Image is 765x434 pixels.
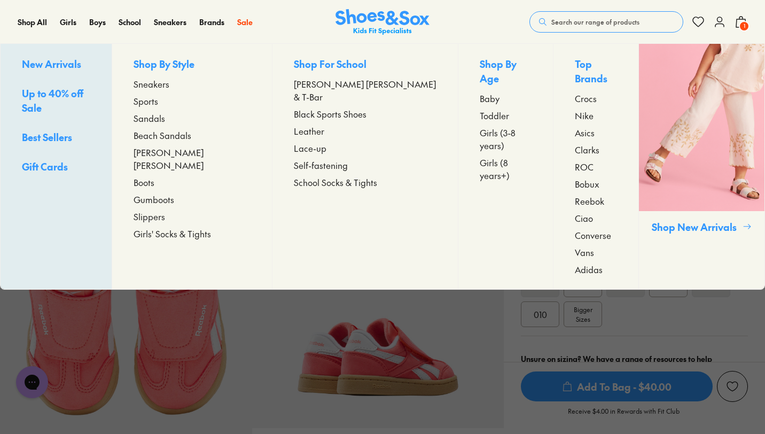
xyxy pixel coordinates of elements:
span: ROC [575,160,594,173]
span: Up to 40% off Sale [22,87,83,114]
a: Nike [575,109,618,122]
a: Leather [294,125,436,137]
a: Toddler [480,109,531,122]
span: Beach Sandals [134,129,191,142]
a: Bobux [575,177,618,190]
span: Nike [575,109,594,122]
a: Shop New Arrivals [638,44,764,289]
span: Bobux [575,177,599,190]
img: SNS_WEBASSETS_CollectionHero_Shop_Girls_1280x1600_1.png [639,44,764,211]
a: ROC [575,160,618,173]
span: Ciao [575,212,593,224]
span: Girls [60,17,76,27]
a: Beach Sandals [134,129,251,142]
a: Girls [60,17,76,28]
a: Girls (8 years+) [480,156,531,182]
span: Gumboots [134,193,174,206]
span: Sandals [134,112,165,125]
a: Shop All [18,17,47,28]
span: Shop All [18,17,47,27]
span: Boys [89,17,106,27]
span: School Socks & Tights [294,176,377,189]
button: Search our range of products [529,11,683,33]
span: School [119,17,141,27]
span: 1 [739,21,750,32]
a: Girls (3-8 years) [480,126,531,152]
span: Baby [480,92,499,105]
span: Search our range of products [551,17,639,27]
a: [PERSON_NAME] [PERSON_NAME] & T-Bar [294,77,436,103]
button: Add to Wishlist [717,371,748,402]
img: SNS_Logo_Responsive.svg [335,9,430,35]
a: Ciao [575,212,618,224]
span: Adidas [575,263,603,276]
span: Slippers [134,210,165,223]
span: Sneakers [134,77,169,90]
p: Top Brands [575,57,618,88]
span: 010 [534,308,547,321]
a: Best Sellers [22,130,90,146]
span: Crocs [575,92,597,105]
a: Boots [134,176,251,189]
img: 7-526702_1 [252,176,504,429]
span: Vans [575,246,594,259]
span: Black Sports Shoes [294,107,366,120]
span: Sneakers [154,17,186,27]
p: Shop By Style [134,57,251,73]
span: Add To Bag - $40.00 [521,371,713,401]
span: [PERSON_NAME] [PERSON_NAME] [134,146,251,172]
span: Girls' Socks & Tights [134,227,211,240]
a: Black Sports Shoes [294,107,436,120]
span: Gift Cards [22,160,68,173]
a: Slippers [134,210,251,223]
a: Reebok [575,195,618,207]
span: Leather [294,125,324,137]
iframe: Gorgias live chat messenger [11,362,53,402]
p: Shop By Age [480,57,531,88]
a: New Arrivals [22,57,90,73]
a: Shoes & Sox [335,9,430,35]
button: 1 [735,10,747,34]
div: Unsure on sizing? We have a range of resources to help [521,353,748,365]
a: Sports [134,95,251,107]
span: Best Sellers [22,130,72,144]
span: Self-fastening [294,159,348,172]
span: Sports [134,95,158,107]
a: Baby [480,92,531,105]
span: Brands [199,17,224,27]
span: Sale [237,17,253,27]
a: School Socks & Tights [294,176,436,189]
a: School [119,17,141,28]
a: Clarks [575,143,618,156]
a: Brands [199,17,224,28]
span: Bigger Sizes [574,305,592,324]
a: Boys [89,17,106,28]
a: Gumboots [134,193,251,206]
span: Clarks [575,143,599,156]
a: Adidas [575,263,618,276]
span: Asics [575,126,595,139]
a: Sneakers [134,77,251,90]
span: Reebok [575,195,604,207]
a: Up to 40% off Sale [22,86,90,117]
a: Asics [575,126,618,139]
span: New Arrivals [22,57,81,71]
a: Lace-up [294,142,436,154]
a: Gift Cards [22,159,90,176]
a: Girls' Socks & Tights [134,227,251,240]
span: Lace-up [294,142,326,154]
button: Add To Bag - $40.00 [521,371,713,402]
span: Converse [575,229,611,242]
a: Self-fastening [294,159,436,172]
a: Crocs [575,92,618,105]
a: Sandals [134,112,251,125]
a: Sneakers [154,17,186,28]
p: Shop For School [294,57,436,73]
a: Sale [237,17,253,28]
span: Boots [134,176,154,189]
p: Shop New Arrivals [652,220,738,234]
